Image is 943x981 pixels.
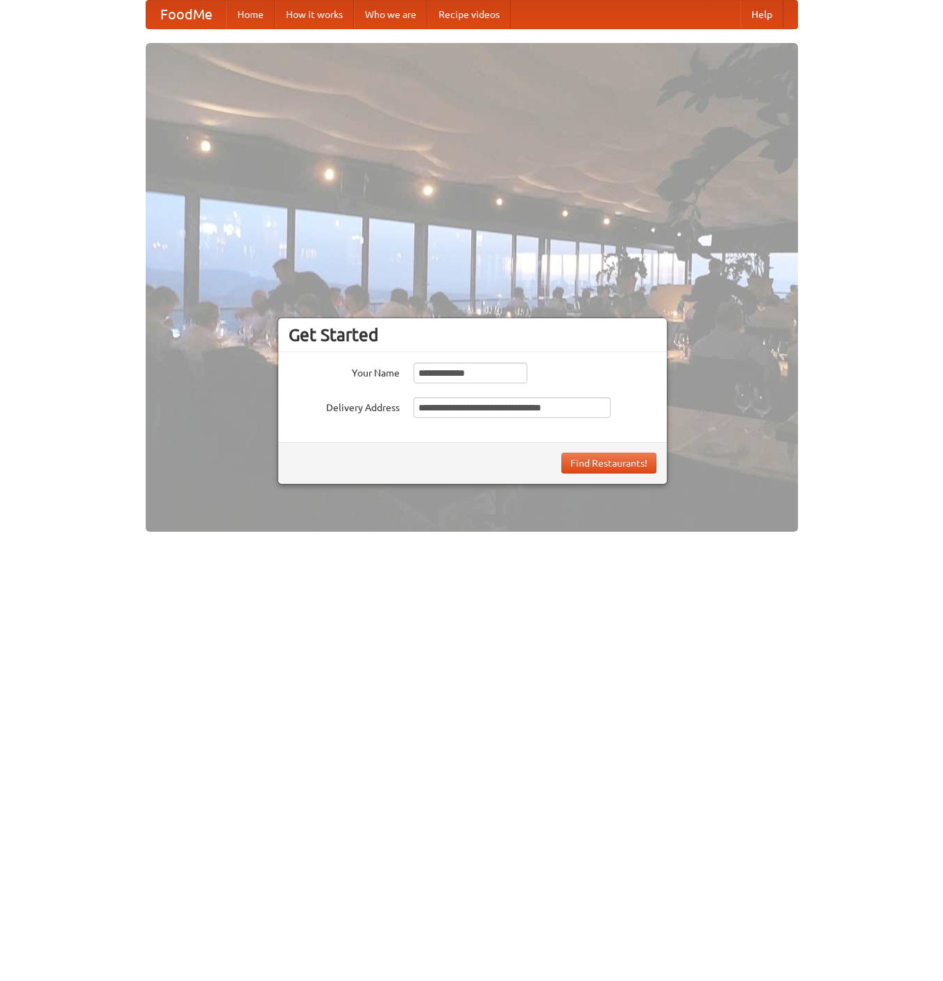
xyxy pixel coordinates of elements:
a: Recipe videos [427,1,511,28]
a: How it works [275,1,354,28]
a: FoodMe [146,1,226,28]
a: Help [740,1,783,28]
button: Find Restaurants! [561,453,656,474]
a: Who we are [354,1,427,28]
h3: Get Started [289,324,656,345]
label: Delivery Address [289,397,400,415]
label: Your Name [289,363,400,380]
a: Home [226,1,275,28]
